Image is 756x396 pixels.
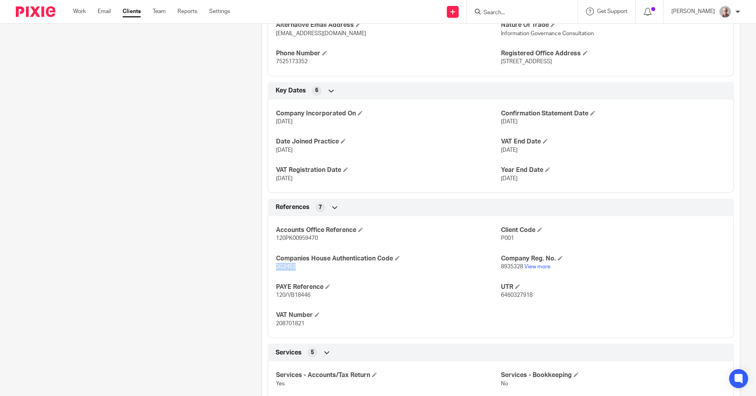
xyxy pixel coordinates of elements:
span: [DATE] [276,147,293,153]
h4: Confirmation Statement Date [501,109,726,118]
span: [DATE] [501,176,518,181]
img: Pixie [16,6,55,17]
img: KR%20update.jpg [719,6,731,18]
span: [DATE] [501,147,518,153]
span: 208701821 [276,321,304,326]
span: [DATE] [501,119,518,124]
span: [DATE] [276,176,293,181]
a: Settings [209,8,230,15]
span: 120/VB18446 [276,292,310,298]
h4: Accounts Office Reference [276,226,501,234]
h4: Year End Date [501,166,726,174]
span: 7 [319,204,322,211]
h4: Registered Office Address [501,49,726,58]
span: 6 [315,87,318,94]
a: Email [98,8,111,15]
input: Search [483,9,554,17]
a: Work [73,8,86,15]
h4: Company Reg. No. [501,255,726,263]
span: No [501,381,508,387]
span: 7525173352 [276,59,308,64]
span: 5 [311,349,314,356]
h4: VAT End Date [501,138,726,146]
span: Get Support [597,9,627,14]
h4: Phone Number [276,49,501,58]
h4: VAT Number [276,311,501,319]
h4: Client Code [501,226,726,234]
span: [DATE] [276,119,293,124]
span: 3G2452 [276,264,296,270]
a: Team [153,8,166,15]
h4: Services - Accounts/Tax Return [276,371,501,379]
a: View more [524,264,550,270]
h4: Companies House Authentication Code [276,255,501,263]
a: Reports [178,8,197,15]
span: Services [276,349,302,357]
h4: Nature Of Trade [501,21,726,29]
a: Clients [123,8,141,15]
p: [PERSON_NAME] [671,8,715,15]
span: [STREET_ADDRESS] [501,59,552,64]
h4: Services - Bookkeeping [501,371,726,379]
span: 120PK00959470 [276,236,318,241]
span: Information Governance Consultation [501,31,594,36]
span: 6460327918 [501,292,533,298]
span: 8935328 [501,264,523,270]
h4: Company Incorporated On [276,109,501,118]
span: Yes [276,381,285,387]
span: [EMAIL_ADDRESS][DOMAIN_NAME] [276,31,366,36]
h4: PAYE Reference [276,283,501,291]
h4: Date Joined Practice [276,138,501,146]
h4: VAT Registration Date [276,166,501,174]
span: References [276,203,310,211]
span: P001 [501,236,514,241]
h4: UTR [501,283,726,291]
span: Key Dates [276,87,306,95]
h4: Alternative Email Address [276,21,501,29]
